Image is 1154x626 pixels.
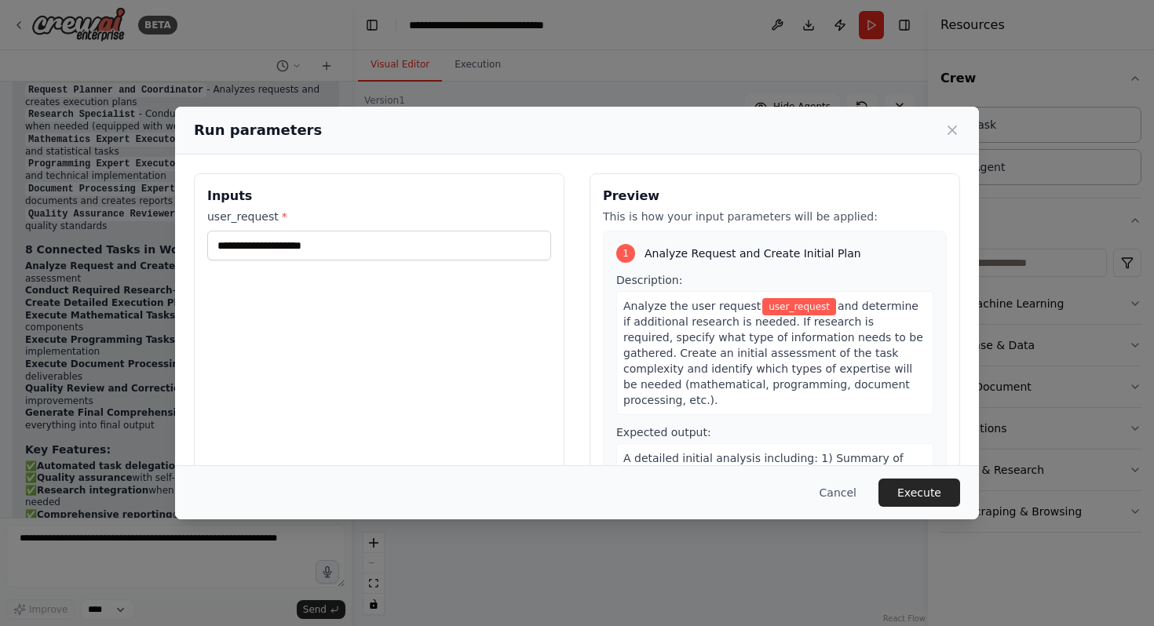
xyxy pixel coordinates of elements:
[616,426,711,439] span: Expected output:
[603,187,947,206] h3: Preview
[616,274,682,286] span: Description:
[623,452,916,511] span: A detailed initial analysis including: 1) Summary of user request, 2) Research requirements (if a...
[623,300,761,312] span: Analyze the user request
[807,479,869,507] button: Cancel
[603,209,947,224] p: This is how your input parameters will be applied:
[194,119,322,141] h2: Run parameters
[623,300,923,406] span: and determine if additional research is needed. If research is required, specify what type of inf...
[207,187,551,206] h3: Inputs
[207,209,551,224] label: user_request
[878,479,960,507] button: Execute
[616,244,635,263] div: 1
[762,298,836,315] span: Variable: user_request
[645,246,861,261] span: Analyze Request and Create Initial Plan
